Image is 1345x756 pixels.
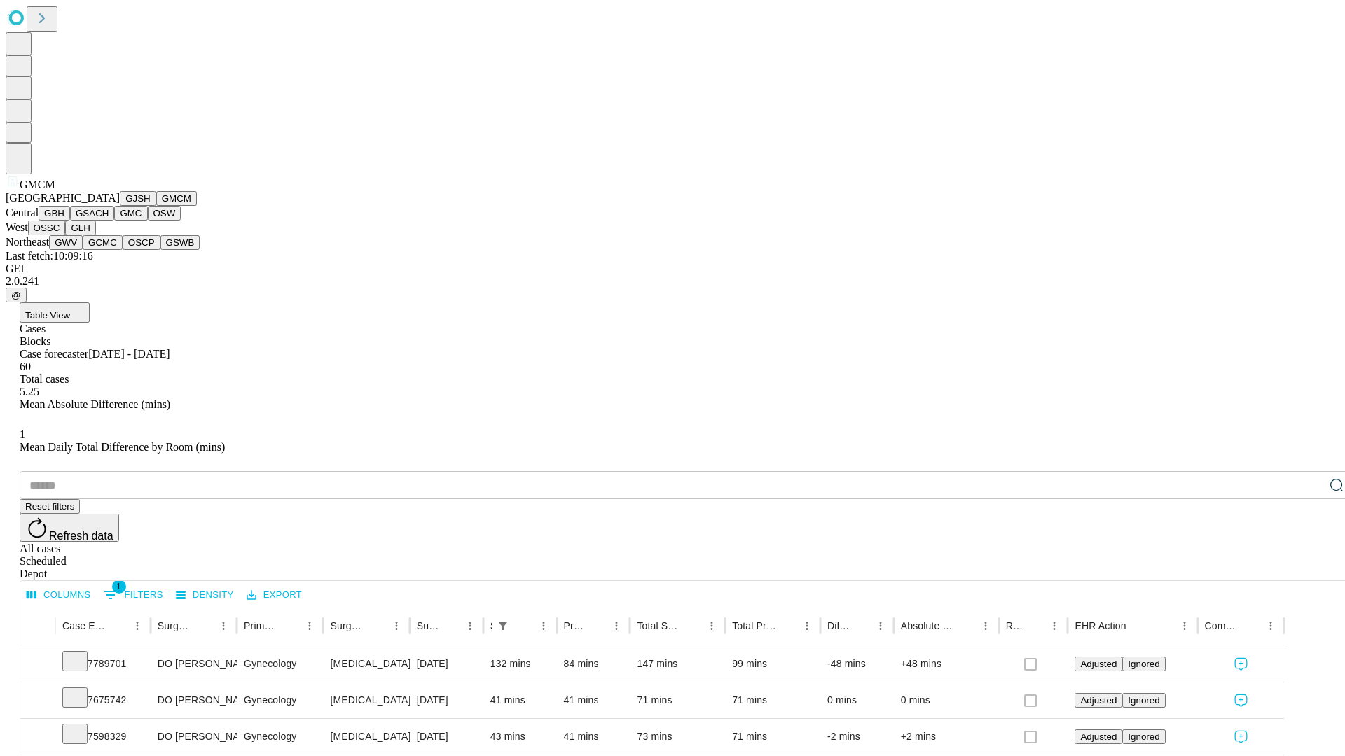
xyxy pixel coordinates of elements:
div: 7598329 [62,719,144,755]
button: Sort [514,616,534,636]
button: Ignored [1122,693,1165,708]
span: Mean Absolute Difference (mins) [20,398,170,410]
button: Sort [1025,616,1044,636]
button: Menu [387,616,406,636]
span: Refresh data [49,530,113,542]
div: [DATE] [417,682,476,718]
span: Last fetch: 10:09:16 [6,250,93,262]
button: Sort [778,616,797,636]
button: Adjusted [1075,729,1122,744]
button: Export [243,584,305,606]
button: Sort [1241,616,1261,636]
button: Sort [108,616,127,636]
span: Case forecaster [20,348,88,360]
div: Primary Service [244,620,279,631]
button: Menu [1044,616,1064,636]
button: Reset filters [20,499,80,514]
div: Scheduled In Room Duration [490,620,492,631]
div: DO [PERSON_NAME] [PERSON_NAME] Do [158,719,230,755]
button: Menu [214,616,233,636]
button: GCMC [83,235,123,250]
button: Menu [127,616,147,636]
button: Menu [607,616,626,636]
button: Sort [587,616,607,636]
div: 7675742 [62,682,144,718]
button: GJSH [120,191,156,206]
button: Menu [797,616,817,636]
span: 5.25 [20,386,39,398]
div: 71 mins [732,682,813,718]
button: Menu [976,616,995,636]
span: Ignored [1128,659,1159,669]
div: [DATE] [417,646,476,682]
button: Density [172,584,237,606]
button: Ignored [1122,657,1165,671]
span: GMCM [20,178,55,190]
div: 41 mins [564,719,623,755]
span: [DATE] - [DATE] [88,348,170,360]
div: [MEDICAL_DATA] WITH [MEDICAL_DATA] AND/OR [MEDICAL_DATA] WITH OR WITHOUT D&C [330,682,402,718]
button: Ignored [1122,729,1165,744]
div: Surgery Date [417,620,439,631]
div: 2.0.241 [6,275,1339,288]
div: 1 active filter [493,616,513,636]
button: GMC [114,206,147,220]
div: Resolved in EHR [1006,620,1024,631]
span: Central [6,206,39,218]
div: Gynecology [244,682,316,718]
span: Ignored [1128,731,1159,742]
button: Menu [300,616,319,636]
button: Expand [27,725,48,750]
div: EHR Action [1075,620,1126,631]
button: GWV [49,235,83,250]
span: [GEOGRAPHIC_DATA] [6,192,120,204]
div: -2 mins [827,719,887,755]
div: 73 mins [637,719,718,755]
div: Total Predicted Duration [732,620,776,631]
span: Adjusted [1080,731,1117,742]
div: Predicted In Room Duration [564,620,586,631]
button: Sort [441,616,460,636]
div: DO [PERSON_NAME] [PERSON_NAME] Do [158,682,230,718]
button: GBH [39,206,70,220]
button: OSCP [123,235,160,250]
button: GLH [65,220,95,235]
div: [DATE] [417,719,476,755]
div: Total Scheduled Duration [637,620,681,631]
div: Surgeon Name [158,620,193,631]
button: Table View [20,302,90,323]
div: Gynecology [244,646,316,682]
button: GSACH [70,206,114,220]
button: Refresh data [20,514,119,542]
button: OSW [148,206,181,220]
div: +2 mins [901,719,992,755]
span: Northeast [6,236,49,248]
button: Menu [871,616,890,636]
div: Case Epic Id [62,620,106,631]
div: 71 mins [637,682,718,718]
div: 147 mins [637,646,718,682]
div: Comments [1205,620,1240,631]
div: GEI [6,262,1339,275]
button: Show filters [493,616,513,636]
div: 41 mins [564,682,623,718]
div: -48 mins [827,646,887,682]
span: West [6,221,28,233]
div: 99 mins [732,646,813,682]
button: Menu [702,616,722,636]
button: Sort [367,616,387,636]
span: Reset filters [25,501,74,512]
div: Gynecology [244,719,316,755]
div: 71 mins [732,719,813,755]
div: [MEDICAL_DATA] WITH [MEDICAL_DATA] AND/OR [MEDICAL_DATA] WITH OR WITHOUT D&C [330,719,402,755]
span: @ [11,290,21,300]
div: 7789701 [62,646,144,682]
span: Total cases [20,373,69,385]
button: Sort [851,616,871,636]
button: Expand [27,652,48,677]
div: DO [PERSON_NAME] [PERSON_NAME] Do [158,646,230,682]
button: Sort [280,616,300,636]
div: Difference [827,620,850,631]
button: @ [6,288,27,302]
span: 1 [20,428,25,440]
